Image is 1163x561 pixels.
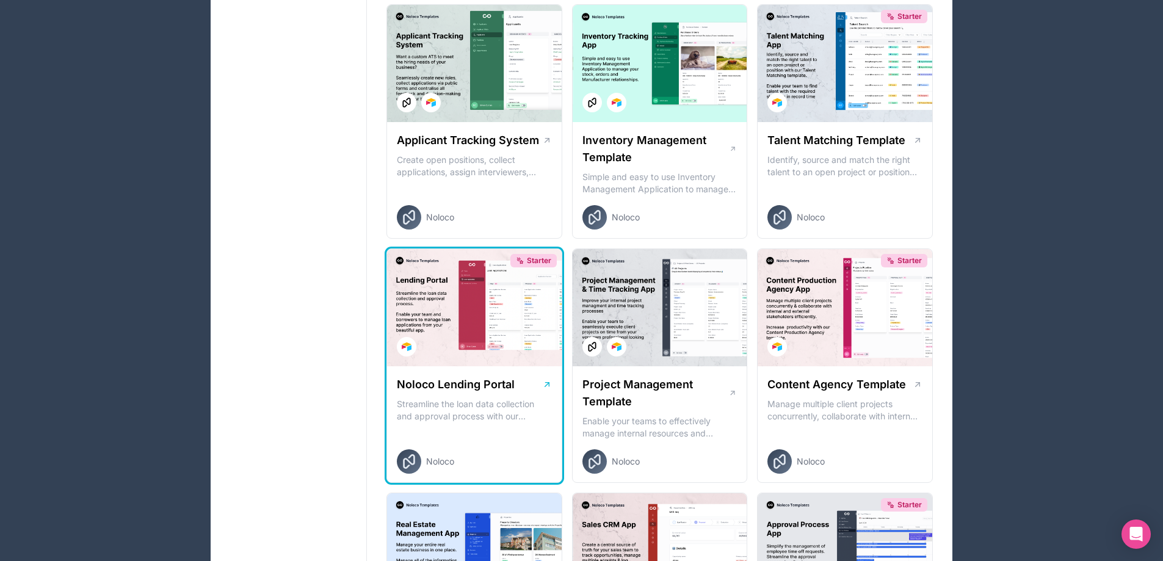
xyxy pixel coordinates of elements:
span: Noloco [612,455,640,468]
h1: Inventory Management Template [582,132,729,166]
p: Enable your teams to effectively manage internal resources and execute client projects on time. [582,415,737,440]
span: Noloco [797,455,825,468]
img: Airtable Logo [612,98,621,107]
span: Noloco [612,211,640,223]
span: Noloco [797,211,825,223]
h1: Applicant Tracking System [397,132,539,149]
span: Noloco [426,211,454,223]
img: Airtable Logo [772,98,782,107]
img: Airtable Logo [612,342,621,352]
span: Starter [897,500,922,510]
p: Identify, source and match the right talent to an open project or position with our Talent Matchi... [767,154,922,178]
p: Streamline the loan data collection and approval process with our Lending Portal template. [397,398,552,422]
img: Airtable Logo [402,342,411,352]
div: Open Intercom Messenger [1121,519,1151,549]
img: Airtable Logo [426,98,436,107]
span: Noloco [426,455,454,468]
p: Manage multiple client projects concurrently, collaborate with internal and external stakeholders... [767,398,922,422]
p: Simple and easy to use Inventory Management Application to manage your stock, orders and Manufact... [582,171,737,195]
h1: Talent Matching Template [767,132,905,149]
span: Starter [527,256,551,266]
span: Starter [897,12,922,21]
h1: Project Management Template [582,376,728,410]
span: Starter [897,256,922,266]
p: Create open positions, collect applications, assign interviewers, centralise candidate feedback a... [397,154,552,178]
h1: Content Agency Template [767,376,906,393]
h1: Noloco Lending Portal [397,376,515,393]
img: Airtable Logo [772,342,782,352]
